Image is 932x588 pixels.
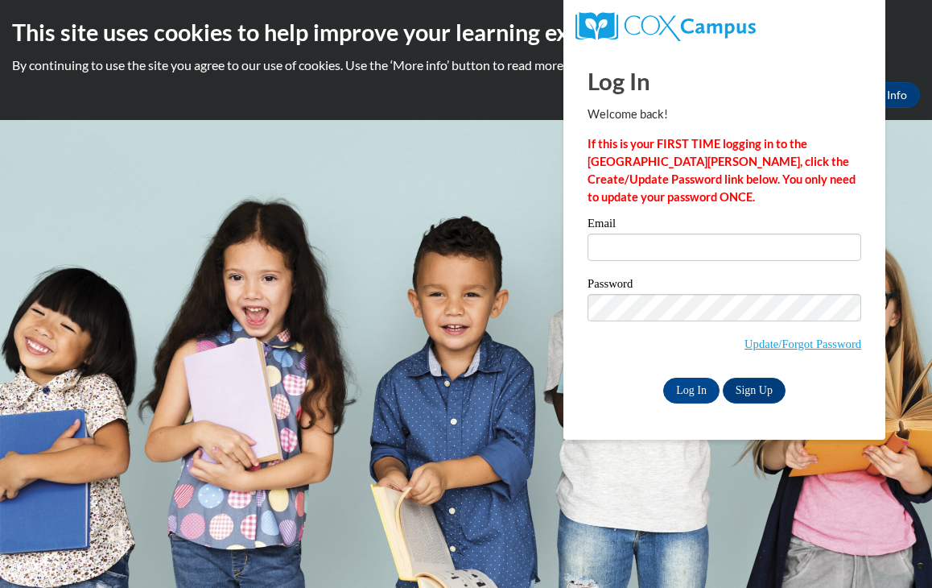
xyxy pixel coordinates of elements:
input: Log In [663,378,720,404]
a: Update/Forgot Password [744,337,861,350]
img: COX Campus [575,12,756,41]
strong: If this is your FIRST TIME logging in to the [GEOGRAPHIC_DATA][PERSON_NAME], click the Create/Upd... [588,137,856,204]
label: Password [588,278,861,294]
h2: This site uses cookies to help improve your learning experience. [12,16,920,48]
p: Welcome back! [588,106,861,123]
p: By continuing to use the site you agree to our use of cookies. Use the ‘More info’ button to read... [12,56,920,74]
h1: Log In [588,64,861,97]
iframe: Button to launch messaging window [868,524,919,575]
label: Email [588,217,861,234]
a: Sign Up [723,378,786,404]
